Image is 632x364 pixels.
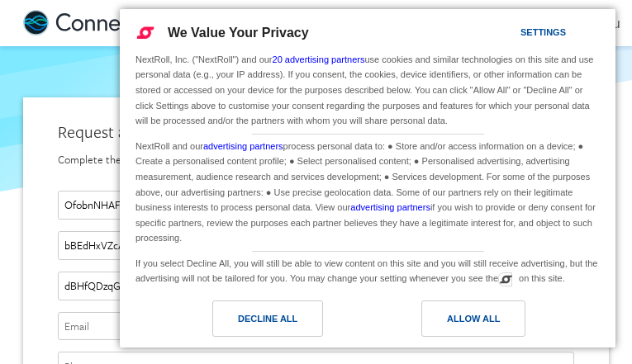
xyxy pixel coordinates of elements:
[132,50,603,130] div: NextRoll, Inc. ("NextRoll") and our use cookies and similar technologies on this site and use per...
[447,310,500,328] div: Allow All
[132,135,603,248] div: NextRoll and our process personal data to: ● Store and/or access information on a device; ● Creat...
[132,252,603,288] div: If you select Decline All, you will still be able to view content on this site and you will still...
[273,54,365,64] a: 20 advertising partners
[58,191,574,220] input: First name
[58,231,574,260] input: Last name
[368,300,606,345] a: Allow All
[58,121,574,144] div: Request a
[58,272,574,300] input: Company
[492,19,531,50] a: Settings
[130,300,368,345] a: Decline All
[58,152,574,168] div: Complete the form below and someone from our team will be in touch shortly
[520,23,566,41] div: Settings
[58,312,574,341] input: Email
[350,202,430,212] a: advertising partners
[238,310,297,328] div: Decline All
[168,26,309,40] span: We Value Your Privacy
[203,141,283,151] a: advertising partners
